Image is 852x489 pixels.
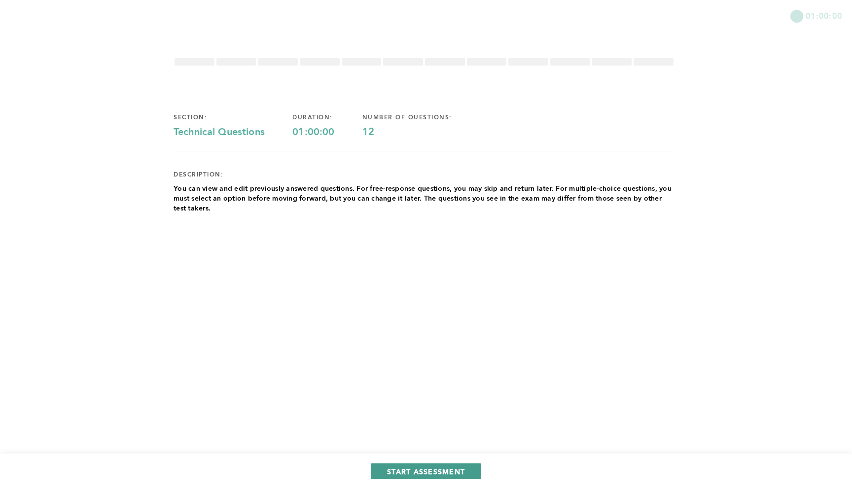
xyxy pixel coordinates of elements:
[174,114,292,122] div: section:
[292,127,362,139] div: 01:00:00
[806,10,842,21] span: 01:00:00
[371,463,481,479] button: START ASSESSMENT
[292,114,362,122] div: duration:
[362,127,480,139] div: 12
[174,127,292,139] div: Technical Questions
[387,467,465,476] span: START ASSESSMENT
[174,184,674,213] p: You can view and edit previously answered questions. For free-response questions, you may skip an...
[174,171,223,179] div: description:
[362,114,480,122] div: number of questions:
